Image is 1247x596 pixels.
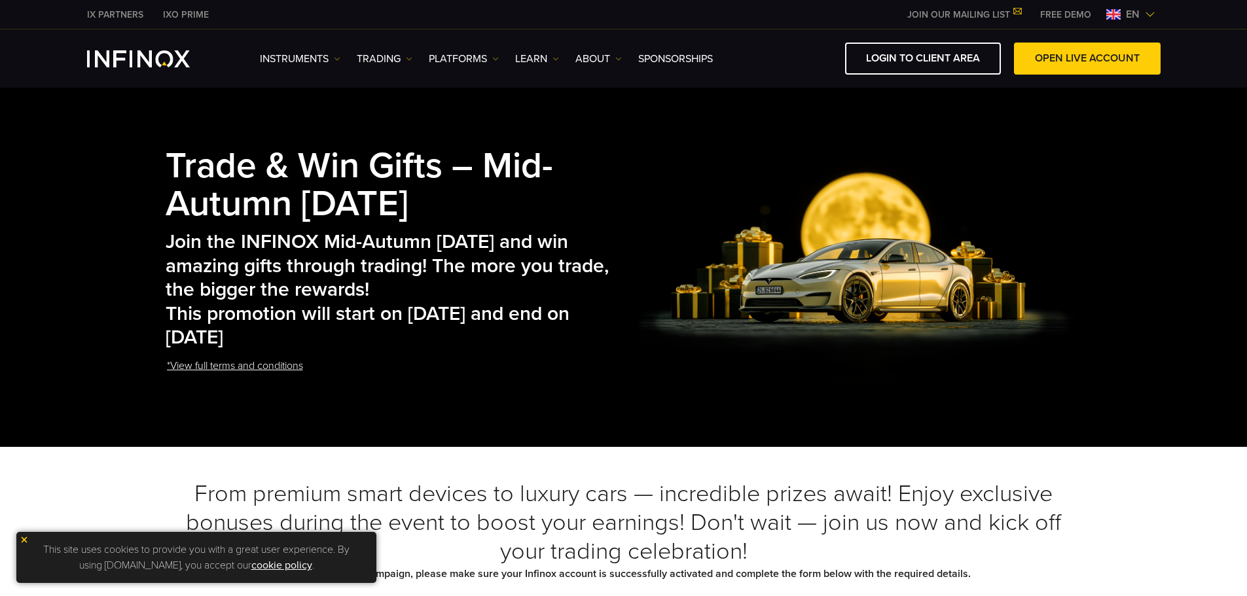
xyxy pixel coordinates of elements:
h3: From premium smart devices to luxury cars — incredible prizes await! Enjoy exclusive bonuses duri... [166,480,1082,566]
b: To take part in this campaign, please make sure your Infinox account is successfully activated an... [276,567,971,580]
a: Instruments [260,51,340,67]
a: Learn [515,51,559,67]
a: INFINOX [77,8,153,22]
a: cookie policy [251,559,312,572]
img: yellow close icon [20,535,29,544]
a: PLATFORMS [429,51,499,67]
a: JOIN OUR MAILING LIST [897,9,1030,20]
p: This site uses cookies to provide you with a great user experience. By using [DOMAIN_NAME], you a... [23,538,370,576]
a: TRADING [357,51,412,67]
span: en [1121,7,1145,22]
a: SPONSORSHIPS [638,51,713,67]
a: *View full terms and conditions [166,350,304,382]
a: ABOUT [575,51,622,67]
a: LOGIN TO CLIENT AREA [845,43,1001,75]
a: INFINOX [153,8,219,22]
a: INFINOX Logo [87,50,221,67]
h2: Join the INFINOX Mid-Autumn [DATE] and win amazing gifts through trading! The more you trade, the... [166,230,632,350]
a: OPEN LIVE ACCOUNT [1014,43,1161,75]
a: INFINOX MENU [1030,8,1101,22]
strong: Trade & Win Gifts – Mid-Autumn [DATE] [166,145,553,226]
